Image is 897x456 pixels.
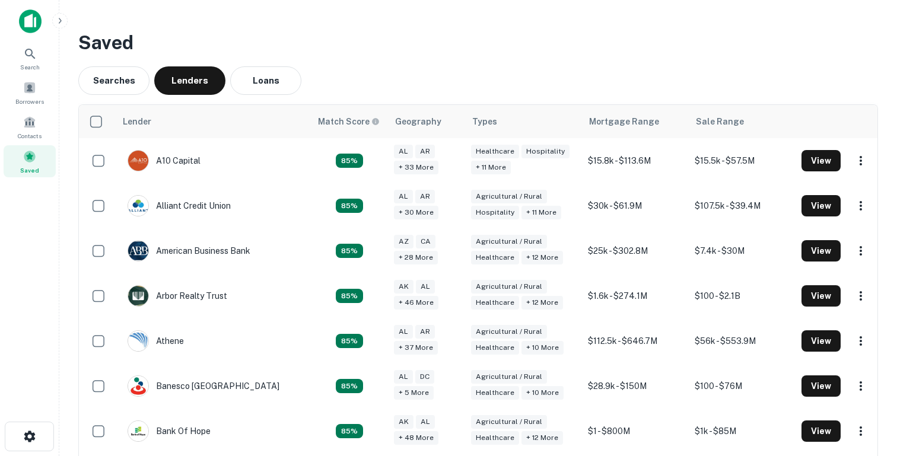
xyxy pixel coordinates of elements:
[416,415,435,429] div: AL
[582,138,689,183] td: $15.8k - $113.6M
[15,97,44,106] span: Borrowers
[471,145,519,158] div: Healthcare
[20,165,39,175] span: Saved
[582,105,689,138] th: Mortgage Range
[521,206,561,219] div: + 11 more
[394,145,413,158] div: AL
[128,286,148,306] img: picture
[116,105,311,138] th: Lender
[689,105,796,138] th: Sale Range
[521,296,563,310] div: + 12 more
[801,285,841,307] button: View
[416,235,435,248] div: CA
[394,325,413,339] div: AL
[471,431,519,445] div: Healthcare
[471,161,511,174] div: + 11 more
[465,105,582,138] th: Types
[394,251,438,264] div: + 28 more
[394,370,413,384] div: AL
[128,331,148,351] img: picture
[128,330,184,352] div: Athene
[336,424,363,438] div: Matching Properties: 10172, hasApolloMatch: undefined
[415,370,434,384] div: DC
[582,318,689,363] td: $112.5k - $646.7M
[472,114,497,129] div: Types
[801,330,841,352] button: View
[128,151,148,171] img: picture
[128,150,201,171] div: A10 Capital
[582,409,689,454] td: $1 - $800M
[388,105,465,138] th: Geography
[471,280,547,294] div: Agricultural / Rural
[394,415,413,429] div: AK
[4,145,56,177] a: Saved
[128,195,231,216] div: Alliant Credit Union
[128,241,148,261] img: picture
[394,341,438,355] div: + 37 more
[318,115,380,128] div: Capitalize uses an advanced AI algorithm to match your search with the best lender. The match sco...
[394,206,438,219] div: + 30 more
[689,273,796,318] td: $100 - $2.1B
[582,363,689,409] td: $28.9k - $150M
[471,415,547,429] div: Agricultural / Rural
[471,386,519,400] div: Healthcare
[471,370,547,384] div: Agricultural / Rural
[394,296,438,310] div: + 46 more
[128,421,148,441] img: picture
[4,76,56,109] a: Borrowers
[336,334,363,348] div: Matching Properties: 772, hasApolloMatch: undefined
[20,62,40,72] span: Search
[19,9,42,33] img: capitalize-icon.png
[521,145,570,158] div: Hospitality
[521,431,563,445] div: + 12 more
[689,363,796,409] td: $100 - $76M
[471,251,519,264] div: Healthcare
[336,154,363,168] div: Matching Properties: 789, hasApolloMatch: undefined
[128,420,211,442] div: Bank Of Hope
[78,66,149,95] button: Searches
[801,375,841,397] button: View
[582,273,689,318] td: $1.6k - $274.1M
[4,111,56,143] a: Contacts
[128,196,148,216] img: picture
[394,280,413,294] div: AK
[689,183,796,228] td: $107.5k - $39.4M
[394,190,413,203] div: AL
[689,228,796,273] td: $7.4k - $30M
[801,240,841,262] button: View
[394,386,434,400] div: + 5 more
[838,361,897,418] iframe: Chat Widget
[394,235,413,248] div: AZ
[128,285,227,307] div: Arbor Realty Trust
[415,325,435,339] div: AR
[415,145,435,158] div: AR
[521,341,564,355] div: + 10 more
[230,66,301,95] button: Loans
[154,66,225,95] button: Lenders
[801,195,841,216] button: View
[582,228,689,273] td: $25k - $302.8M
[336,244,363,258] div: Matching Properties: 2480, hasApolloMatch: undefined
[471,206,519,219] div: Hospitality
[336,379,363,393] div: Matching Properties: 852, hasApolloMatch: undefined
[696,114,744,129] div: Sale Range
[336,289,363,303] div: Matching Properties: 8090, hasApolloMatch: undefined
[4,42,56,74] a: Search
[394,431,438,445] div: + 48 more
[394,161,438,174] div: + 33 more
[521,386,564,400] div: + 10 more
[395,114,441,129] div: Geography
[689,318,796,363] td: $56k - $553.9M
[416,280,435,294] div: AL
[123,114,151,129] div: Lender
[128,240,250,262] div: American Business Bank
[128,375,279,397] div: Banesco [GEOGRAPHIC_DATA]
[471,325,547,339] div: Agricultural / Rural
[471,341,519,355] div: Healthcare
[311,105,388,138] th: Capitalize uses an advanced AI algorithm to match your search with the best lender. The match sco...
